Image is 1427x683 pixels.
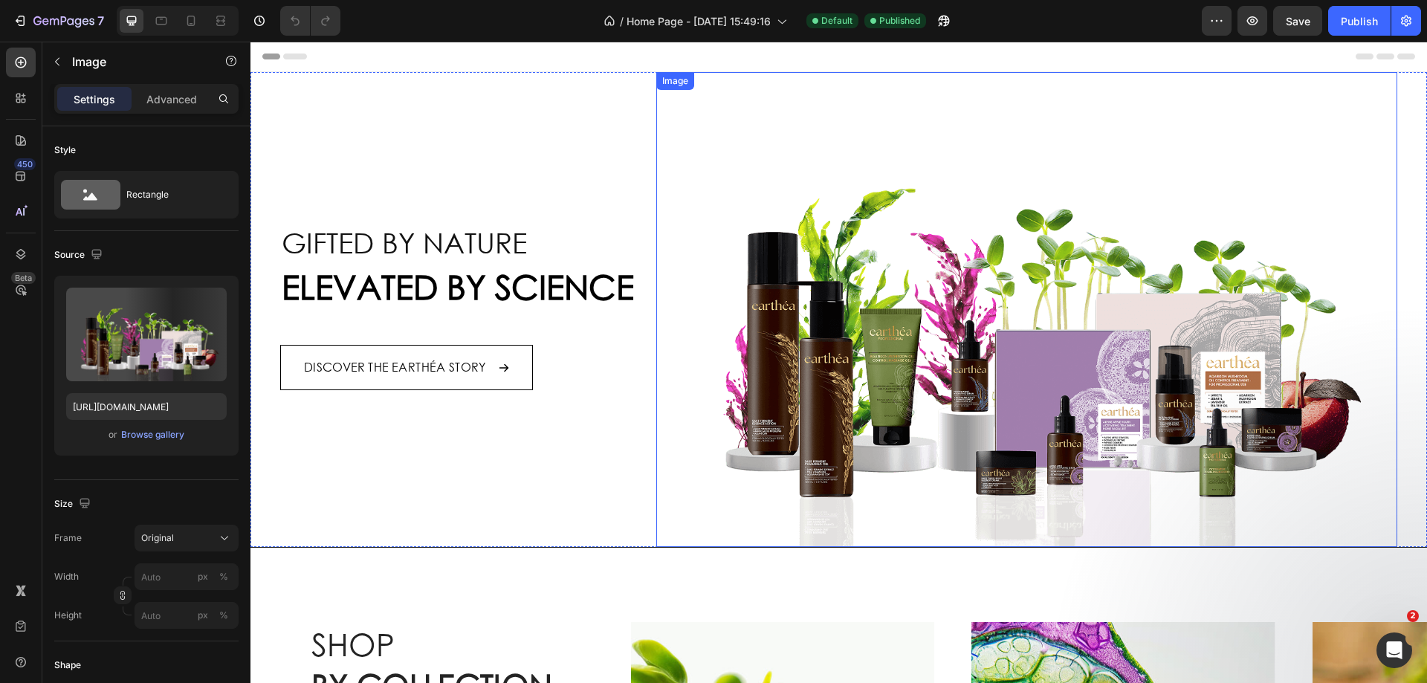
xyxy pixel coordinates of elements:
label: Width [54,570,79,583]
div: Rectangle [126,178,217,212]
button: % [194,568,212,586]
input: px% [135,563,239,590]
input: px% [135,602,239,629]
span: Original [141,531,174,545]
span: Published [879,14,920,27]
span: Save [1286,15,1310,27]
span: 2 [1407,610,1419,622]
p: Advanced [146,91,197,107]
p: Settings [74,91,115,107]
button: px [215,606,233,624]
div: px [198,570,208,583]
button: % [194,606,212,624]
p: 7 [97,12,104,30]
button: Browse gallery [120,427,185,442]
button: Save [1273,6,1322,36]
span: or [109,426,117,444]
button: 7 [6,6,111,36]
div: Undo/Redo [280,6,340,36]
label: Height [54,609,82,622]
div: % [219,609,228,622]
div: Shape [54,658,81,672]
span: / [620,13,624,29]
div: Size [54,494,94,514]
iframe: Intercom live chat [1376,632,1412,668]
iframe: Design area [250,42,1427,683]
div: px [198,609,208,622]
strong: BY COLLECTION [61,624,302,661]
p: Image [72,53,198,71]
div: % [219,570,228,583]
div: Source [54,245,106,265]
label: Frame [54,531,82,545]
span: Home Page - [DATE] 15:49:16 [627,13,771,29]
span: Default [821,14,852,27]
div: Beta [11,272,36,284]
div: 450 [14,158,36,170]
button: Publish [1328,6,1391,36]
h3: SHOP [59,580,337,664]
input: https://example.com/image.jpg [66,393,227,420]
div: Publish [1341,13,1378,29]
div: Browse gallery [121,428,184,441]
img: preview-image [66,288,227,381]
button: Original [135,525,239,551]
div: Style [54,143,76,157]
button: px [215,568,233,586]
